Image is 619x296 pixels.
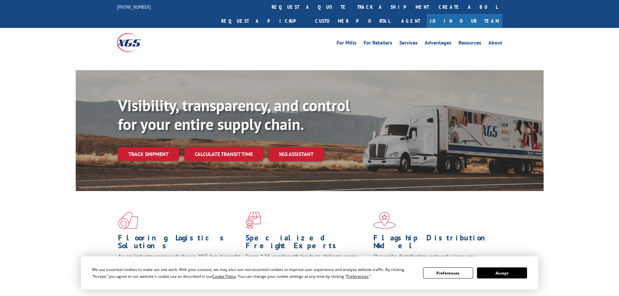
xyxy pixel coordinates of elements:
[399,40,418,47] a: Services
[117,4,151,10] a: [PHONE_NUMBER]
[423,267,473,278] button: Preferences
[246,212,261,229] img: xgs-icon-focused-on-flooring-red
[81,256,538,290] div: Cookie Consent Prompt
[184,147,263,161] a: Calculate transit time
[216,14,310,28] a: Request a pickup
[373,234,496,253] h1: Flagship Distribution Model
[373,253,493,268] span: Our agile distribution network gives you nationwide inventory management on demand.
[118,147,179,161] a: Track shipment
[427,14,502,28] a: Join Our Team
[337,40,356,47] a: For Mills
[118,95,350,134] b: Visibility, transparency, and control for your entire supply chain.
[346,274,368,279] span: Preferences
[477,267,527,278] button: Accept
[268,147,324,161] a: XGS ASSISTANT
[118,253,240,276] span: As an industry carrier of choice, XGS has brought innovation and dedication to flooring logistics...
[425,40,451,47] a: Advantages
[395,14,427,28] a: Agent
[212,274,236,279] span: Cookie Policy
[118,212,138,229] img: xgs-icon-total-supply-chain-intelligence-red
[364,40,392,47] a: For Retailers
[373,212,396,229] img: xgs-icon-flagship-distribution-model-red
[246,253,368,282] p: From 123 overlength loads to delicate cargo, our experienced staff knows the best way to move you...
[310,14,395,28] a: Customer Portal
[246,234,368,253] h1: Specialized Freight Experts
[488,40,502,47] a: About
[118,234,241,253] h1: Flooring Logistics Solutions
[92,266,415,280] div: We use essential cookies to make our site work. With your consent, we may also use non-essential ...
[458,40,481,47] a: Resources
